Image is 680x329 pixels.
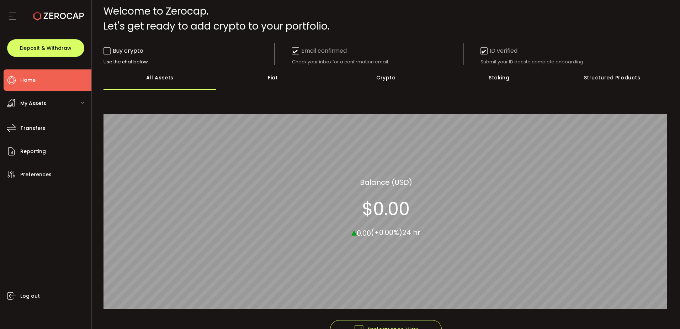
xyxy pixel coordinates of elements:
[20,291,40,301] span: Log out
[20,123,46,134] span: Transfers
[597,252,680,329] iframe: Chat Widget
[357,228,371,238] span: 0.00
[442,65,556,90] div: Staking
[103,4,669,34] div: Welcome to Zerocap. Let's get ready to add crypto to your portfolio.
[7,39,84,57] button: Deposit & Withdraw
[292,46,347,55] div: Email confirmed
[329,65,442,90] div: Crypto
[103,59,275,65] div: Use the chat below
[20,75,36,85] span: Home
[103,46,143,55] div: Buy crypto
[20,146,46,157] span: Reporting
[480,59,652,65] div: to complete onboarding.
[351,224,357,239] span: ▴
[362,198,410,219] section: $0.00
[20,46,71,51] span: Deposit & Withdraw
[20,98,46,109] span: My Assets
[216,65,329,90] div: Fiat
[402,228,420,237] span: 24 hr
[480,59,526,65] span: Submit your ID docs
[371,228,402,237] span: (+0.00%)
[360,177,412,187] section: Balance (USD)
[292,59,463,65] div: Check your inbox for a confirmation email.
[103,65,217,90] div: All Assets
[20,169,52,180] span: Preferences
[480,46,517,55] div: ID verified
[556,65,669,90] div: Structured Products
